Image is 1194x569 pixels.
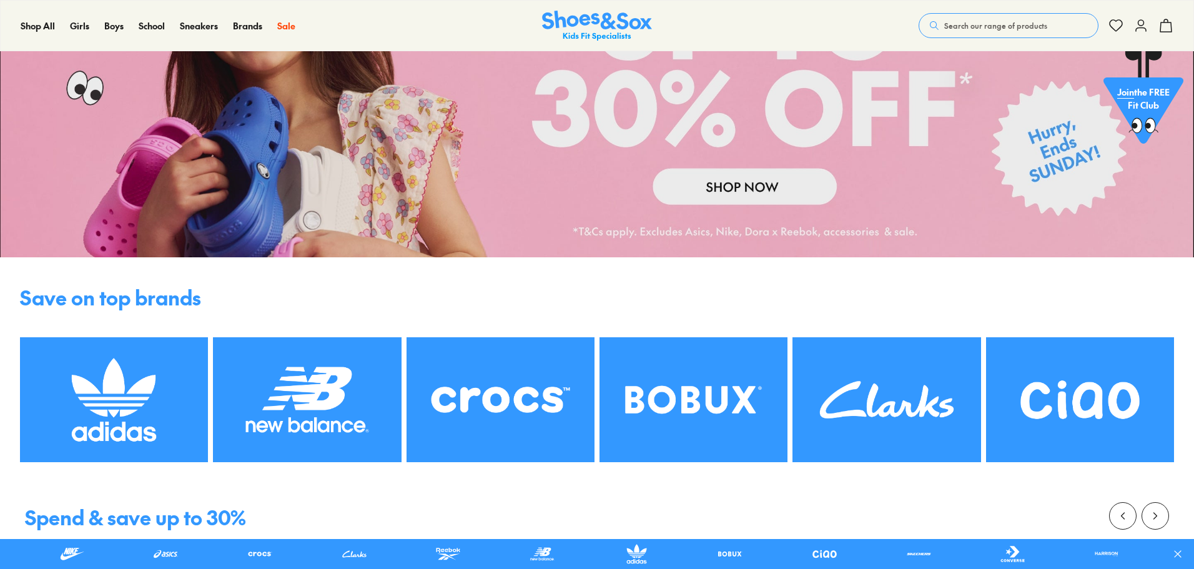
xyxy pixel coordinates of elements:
[542,11,652,41] a: Shoes & Sox
[1117,86,1134,98] span: Join
[139,19,165,32] a: School
[944,20,1047,31] span: Search our range of products
[20,337,208,463] img: SNS_WEBASSETS_1280x984__Brand_7_4d3d8e03-a91f-4015-a35e-fabdd5f06b27.png
[919,13,1098,38] button: Search our range of products
[792,337,980,463] img: SNS_WEBASSETS_1280x984__Brand_10_3912ae85-fb3d-449b-b156-b817166d013b.png
[1103,76,1183,122] p: the FREE Fit Club
[542,11,652,41] img: SNS_Logo_Responsive.svg
[277,19,295,32] a: Sale
[70,19,89,32] a: Girls
[180,19,218,32] a: Sneakers
[407,337,595,463] img: SNS_WEBASSETS_1280x984__Brand_6_32476e78-ec93-4883-851d-7486025e12b2.png
[104,19,124,32] a: Boys
[213,337,401,463] img: SNS_WEBASSETS_1280x984__Brand_8_072687a1-6812-4536-84da-40bdad0e27d7.png
[233,19,262,32] a: Brands
[986,337,1174,463] img: SNS_WEBASSETS_1280x984__Brand_11_42afe9cd-2f1f-4080-b932-0c5a1492f76f.png
[1103,51,1183,151] a: Jointhe FREE Fit Club
[21,19,55,32] a: Shop All
[25,507,246,527] div: Spend & save up to 30%
[599,337,787,463] img: SNS_WEBASSETS_1280x984__Brand_9_e161dee9-03f0-4e35-815c-843dea00f972.png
